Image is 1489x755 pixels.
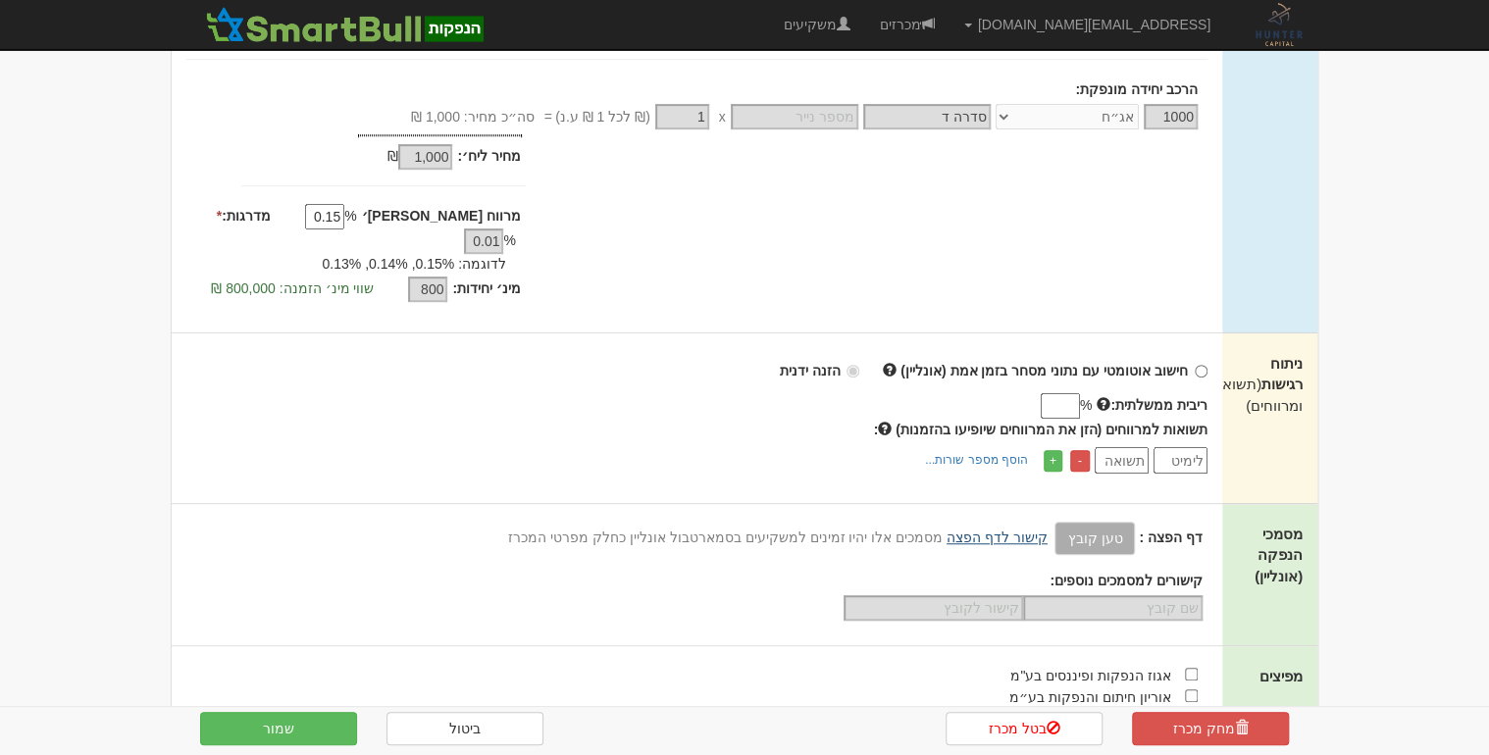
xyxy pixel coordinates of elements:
input: שם הסדרה * [863,104,991,129]
span: (₪ לכל 1 ₪ ע.נ) [552,107,650,126]
label: מרווח [PERSON_NAME]׳ [362,206,521,226]
label: מינ׳ יחידות: [452,278,521,298]
input: מספר נייר [731,104,858,129]
a: ביטול [386,712,543,745]
input: שם קובץ [1023,595,1203,621]
span: סה״כ מחיר: 1,000 ₪ [411,107,535,126]
span: % [344,206,356,226]
span: % [503,230,515,250]
a: הוסף מספר שורות... [919,449,1034,471]
input: מחיר * [655,104,709,129]
span: תשואות למרווחים (הזן את המרווחים שיופיעו בהזמנות) [896,422,1207,437]
span: מסמכים אלו יהיו זמינים למשקיעים בסמארטבול אונליין כחלק מפרטי המכרז [508,529,943,545]
span: לדוגמה: 0.15%, 0.14%, 0.13% [322,256,505,272]
input: הזנה ידנית [847,365,859,377]
strong: קישורים למסמכים נוספים: [1050,573,1202,588]
a: מחק מכרז [1132,712,1289,745]
span: x [719,107,726,126]
span: אוריון חיתום והנפקות בע״מ [1009,689,1171,705]
div: ₪ [306,146,458,170]
input: לימיט [1154,447,1207,474]
label: מפיצים [1259,666,1303,686]
span: אגוז הנפקות ופיננסים בע"מ [1010,668,1171,683]
img: SmartBull Logo [200,5,488,44]
span: % [1080,395,1092,415]
a: - [1070,450,1090,472]
input: חישוב אוטומטי עם נתוני מסחר בזמן אמת (אונליין) [1195,365,1207,377]
a: קישור לדף הפצה [947,529,1048,545]
span: שווי מינ׳ הזמנה: 800,000 ₪ [211,280,374,296]
label: מדרגות: [217,206,271,226]
a: + [1044,450,1062,472]
strong: דף הפצה : [1139,529,1202,545]
strong: חישוב אוטומטי עם נתוני מסחר בזמן אמת (אונליין) [900,363,1188,378]
a: בטל מכרז [946,712,1103,745]
button: שמור [200,712,357,745]
input: תשואה [1095,447,1149,474]
input: כמות [1144,104,1198,129]
label: ניתוח רגישות [1237,353,1303,416]
span: (תשואות ומרווחים) [1208,376,1303,413]
span: = [543,107,551,126]
label: מחיר ליח׳: [457,146,521,166]
strong: הרכב יחידה מונפקת: [1075,81,1197,97]
strong: הזנה ידנית [779,363,840,378]
input: קישור לקובץ [844,595,1023,621]
label: : [873,420,1207,439]
label: ריבית ממשלתית: [1097,395,1207,415]
label: מסמכי הנפקה (אונליין) [1237,524,1303,586]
